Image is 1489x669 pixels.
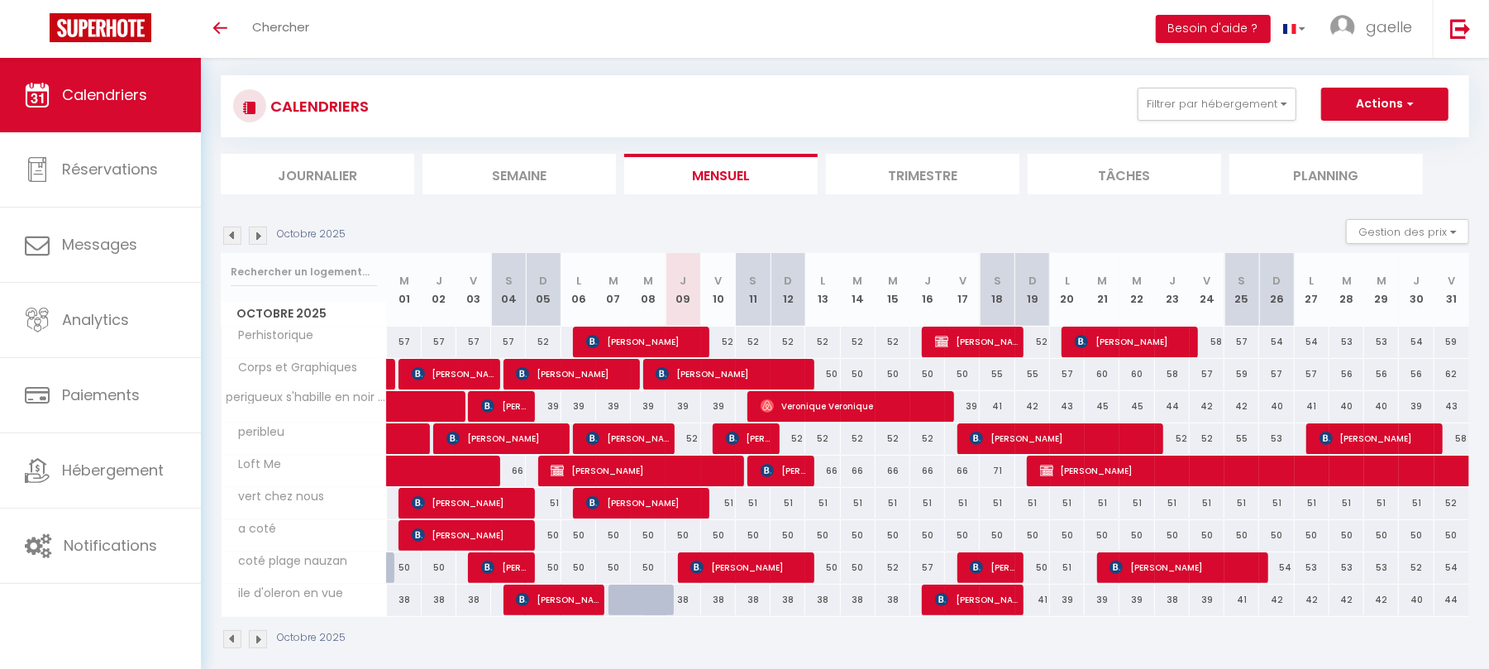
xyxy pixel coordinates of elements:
[970,423,1159,454] span: [PERSON_NAME]
[1190,585,1224,615] div: 39
[826,154,1019,194] li: Trimestre
[935,584,1018,615] span: [PERSON_NAME]
[1329,552,1364,583] div: 53
[1434,585,1469,615] div: 44
[1295,253,1329,327] th: 27
[1155,391,1190,422] div: 44
[805,456,840,486] div: 66
[1015,359,1050,389] div: 55
[1434,488,1469,518] div: 52
[876,456,910,486] div: 66
[1119,585,1154,615] div: 39
[736,488,771,518] div: 51
[1346,219,1469,244] button: Gestion des prix
[1119,391,1154,422] div: 45
[456,253,491,327] th: 03
[221,154,414,194] li: Journalier
[62,385,140,405] span: Paiements
[1050,520,1085,551] div: 50
[1169,273,1176,289] abbr: J
[1133,273,1143,289] abbr: M
[422,253,456,327] th: 02
[736,253,771,327] th: 11
[1119,520,1154,551] div: 50
[224,520,286,538] span: a coté
[1434,552,1469,583] div: 54
[980,488,1014,518] div: 51
[1259,552,1294,583] div: 54
[910,423,945,454] div: 52
[690,552,809,583] span: [PERSON_NAME]
[1399,253,1434,327] th: 30
[876,423,910,454] div: 52
[1310,273,1315,289] abbr: L
[1190,520,1224,551] div: 50
[1295,552,1329,583] div: 53
[456,327,491,357] div: 57
[910,552,945,583] div: 57
[1156,15,1271,43] button: Besoin d'aide ?
[412,358,494,389] span: [PERSON_NAME]
[910,488,945,518] div: 51
[771,520,805,551] div: 50
[945,359,980,389] div: 50
[1028,273,1037,289] abbr: D
[1259,488,1294,518] div: 51
[1295,327,1329,357] div: 54
[1085,585,1119,615] div: 39
[1364,552,1399,583] div: 53
[945,488,980,518] div: 51
[526,520,561,551] div: 50
[64,535,157,556] span: Notifications
[62,460,164,480] span: Hébergement
[456,585,491,615] div: 38
[1015,327,1050,357] div: 52
[666,423,700,454] div: 52
[980,253,1014,327] th: 18
[1320,423,1438,454] span: [PERSON_NAME]
[666,253,700,327] th: 09
[631,253,666,327] th: 08
[1366,17,1412,37] span: gaelle
[1155,585,1190,615] div: 38
[1155,253,1190,327] th: 23
[736,585,771,615] div: 38
[876,488,910,518] div: 51
[540,273,548,289] abbr: D
[436,273,442,289] abbr: J
[1295,585,1329,615] div: 42
[387,253,422,327] th: 01
[805,359,840,389] div: 50
[1015,391,1050,422] div: 42
[526,552,561,583] div: 50
[1259,423,1294,454] div: 53
[561,253,596,327] th: 06
[680,273,686,289] abbr: J
[959,273,966,289] abbr: V
[726,423,773,454] span: [PERSON_NAME]
[1364,585,1399,615] div: 42
[412,487,530,518] span: [PERSON_NAME]
[945,253,980,327] th: 17
[1295,391,1329,422] div: 41
[771,253,805,327] th: 12
[422,327,456,357] div: 57
[1119,253,1154,327] th: 22
[643,273,653,289] abbr: M
[1224,327,1259,357] div: 57
[586,423,669,454] span: [PERSON_NAME]
[876,520,910,551] div: 50
[1155,520,1190,551] div: 50
[1399,327,1434,357] div: 54
[1321,88,1448,121] button: Actions
[876,585,910,615] div: 38
[266,88,369,125] h3: CALENDRIERS
[1364,520,1399,551] div: 50
[596,391,631,422] div: 39
[1238,273,1246,289] abbr: S
[666,585,700,615] div: 38
[252,18,309,36] span: Chercher
[1329,391,1364,422] div: 40
[805,423,840,454] div: 52
[277,227,346,242] p: Octobre 2025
